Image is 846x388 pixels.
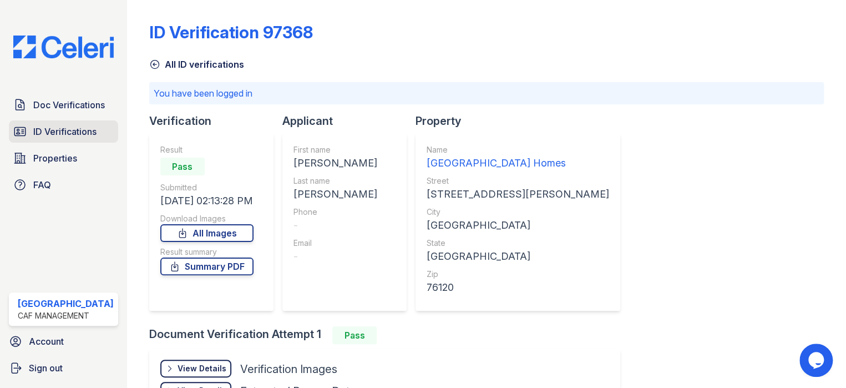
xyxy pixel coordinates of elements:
[427,187,609,202] div: [STREET_ADDRESS][PERSON_NAME]
[9,94,118,116] a: Doc Verifications
[427,238,609,249] div: State
[18,297,114,310] div: [GEOGRAPHIC_DATA]
[160,158,205,175] div: Pass
[9,120,118,143] a: ID Verifications
[293,187,377,202] div: [PERSON_NAME]
[149,58,244,71] a: All ID verifications
[160,246,254,258] div: Result summary
[427,269,609,280] div: Zip
[427,144,609,155] div: Name
[427,280,609,295] div: 76120
[293,206,377,218] div: Phone
[416,113,629,129] div: Property
[160,213,254,224] div: Download Images
[4,36,123,58] img: CE_Logo_Blue-a8612792a0a2168367f1c8372b55b34899dd931a85d93a1a3d3e32e68fde9ad4.png
[33,125,97,138] span: ID Verifications
[160,258,254,275] a: Summary PDF
[293,218,377,233] div: -
[178,363,226,374] div: View Details
[282,113,416,129] div: Applicant
[293,238,377,249] div: Email
[427,175,609,187] div: Street
[33,98,105,112] span: Doc Verifications
[4,357,123,379] a: Sign out
[293,175,377,187] div: Last name
[160,193,254,209] div: [DATE] 02:13:28 PM
[33,178,51,192] span: FAQ
[29,361,63,375] span: Sign out
[427,206,609,218] div: City
[149,22,313,42] div: ID Verification 97368
[799,344,835,377] iframe: chat widget
[18,310,114,321] div: CAF Management
[29,335,64,348] span: Account
[293,155,377,171] div: [PERSON_NAME]
[149,326,629,344] div: Document Verification Attempt 1
[149,113,282,129] div: Verification
[160,144,254,155] div: Result
[160,182,254,193] div: Submitted
[33,152,77,165] span: Properties
[4,330,123,352] a: Account
[9,147,118,169] a: Properties
[427,155,609,171] div: [GEOGRAPHIC_DATA] Homes
[427,218,609,233] div: [GEOGRAPHIC_DATA]
[154,87,819,100] p: You have been logged in
[293,249,377,264] div: -
[160,224,254,242] a: All Images
[293,144,377,155] div: First name
[240,361,337,377] div: Verification Images
[427,249,609,264] div: [GEOGRAPHIC_DATA]
[427,144,609,171] a: Name [GEOGRAPHIC_DATA] Homes
[9,174,118,196] a: FAQ
[332,326,377,344] div: Pass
